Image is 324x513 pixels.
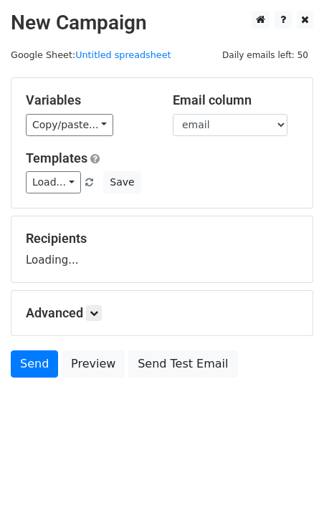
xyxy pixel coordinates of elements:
[11,11,313,35] h2: New Campaign
[128,350,237,378] a: Send Test Email
[217,47,313,63] span: Daily emails left: 50
[75,49,171,60] a: Untitled spreadsheet
[26,231,298,246] h5: Recipients
[217,49,313,60] a: Daily emails left: 50
[26,305,298,321] h5: Advanced
[173,92,298,108] h5: Email column
[26,150,87,166] a: Templates
[26,92,151,108] h5: Variables
[103,171,140,193] button: Save
[11,350,58,378] a: Send
[62,350,125,378] a: Preview
[26,171,81,193] a: Load...
[11,49,171,60] small: Google Sheet:
[26,231,298,268] div: Loading...
[26,114,113,136] a: Copy/paste...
